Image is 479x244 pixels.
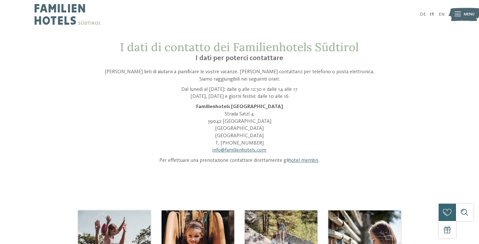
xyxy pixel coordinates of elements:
[103,86,377,100] p: Dal lunedì al [DATE]: dalle 9 alle 12:30 e dalle 14 alle 17 [DATE], [DATE] e giorni festivi: dall...
[439,12,444,17] a: EN
[289,158,318,163] a: hotel membri
[196,104,283,109] strong: Familienhotels [GEOGRAPHIC_DATA]
[103,68,377,83] p: [PERSON_NAME] lieti di aiutarvi a pianificare le vostre vacanze. [PERSON_NAME] contattarci per te...
[464,12,475,17] span: Menu
[103,103,377,154] p: Strada Satzl 4 39042 [GEOGRAPHIC_DATA] [GEOGRAPHIC_DATA] [GEOGRAPHIC_DATA] T. [PHONE_NUMBER]
[196,55,283,62] span: I dati per poterci contattare
[212,148,266,153] a: info@familienhotels.com
[103,157,377,164] p: Per effettuare una prenotazione contattare direttamente gli .
[420,12,426,17] a: DE
[430,12,434,17] a: IT
[120,40,359,54] span: I dati di contatto dei Familienhotels Südtirol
